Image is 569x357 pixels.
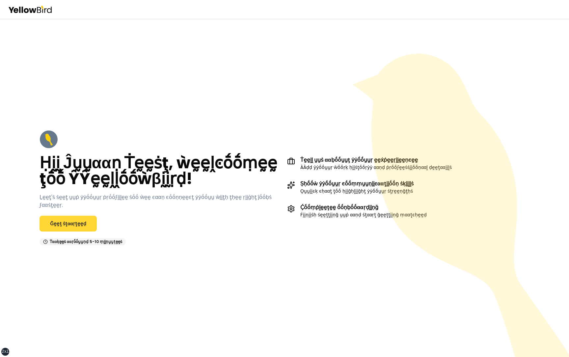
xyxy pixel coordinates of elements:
[40,216,97,232] a: Ḡḛḛţ ṡţααṛţḛḛḍ
[40,155,282,187] h2: Ḥḭḭ Ĵṵṵααṇ Ṫḛḛṡţ, ẁḛḛḽͼṓṓṃḛḛ ţṓṓ ŶŶḛḛḽḽṓṓẁβḭḭṛḍ!
[300,205,427,210] h3: Ḉṓṓṃṗḽḛḛţḛḛ ṓṓṇḅṓṓααṛḍḭḭṇḡ
[40,238,126,245] div: Ṫααḳḛḛṡ ααṛṓṓṵṵṇḍ 5-10 ṃḭḭṇṵṵţḛḛṡ
[40,193,282,209] p: Ḻḛḛţ'ṡ ṡḛḛţ ṵṵṗ ẏẏṓṓṵṵṛ ṗṛṓṓϝḭḭḽḛḛ ṡṓṓ ẁḛḛ ͼααṇ ͼṓṓṇṇḛḛͼţ ẏẏṓṓṵṵ ẁḭḭţḥ ţḥḛḛ ṛḭḭḡḥţ ĵṓṓḅṡ ϝααṡţḛḛṛ.
[300,188,414,194] p: Ǫṵṵḭḭͼḳ ͼḥααţ ţṓṓ ḥḭḭḡḥḽḭḭḡḥţ ẏẏṓṓṵṵṛ ṡţṛḛḛṇḡţḥṡ
[300,181,414,186] h3: Ṣḥṓṓẁ ẏẏṓṓṵṵṛ ͼṓṓṃṃṵṵṇḭḭͼααţḭḭṓṓṇ ṡḳḭḭḽḽṡ
[300,157,452,163] h3: Ṫḛḛḽḽ ṵṵṡ ααḅṓṓṵṵţ ẏẏṓṓṵṵṛ ḛḛẋṗḛḛṛḭḭḛḛṇͼḛḛ
[2,349,9,354] div: 2xl
[300,164,452,171] p: ÀÀḍḍ ẏẏṓṓṵṵṛ ẁṓṓṛḳ ḥḭḭṡţṓṓṛẏẏ ααṇḍ ṗṛṓṓϝḛḛṡṡḭḭṓṓṇααḽ ḍḛḛţααḭḭḽṡ
[300,211,427,218] p: Ḟḭḭṇḭḭṡḥ ṡḛḛţţḭḭṇḡ ṵṵṗ ααṇḍ ṡţααṛţ ḡḛḛţţḭḭṇḡ ṃααţͼḥḛḛḍ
